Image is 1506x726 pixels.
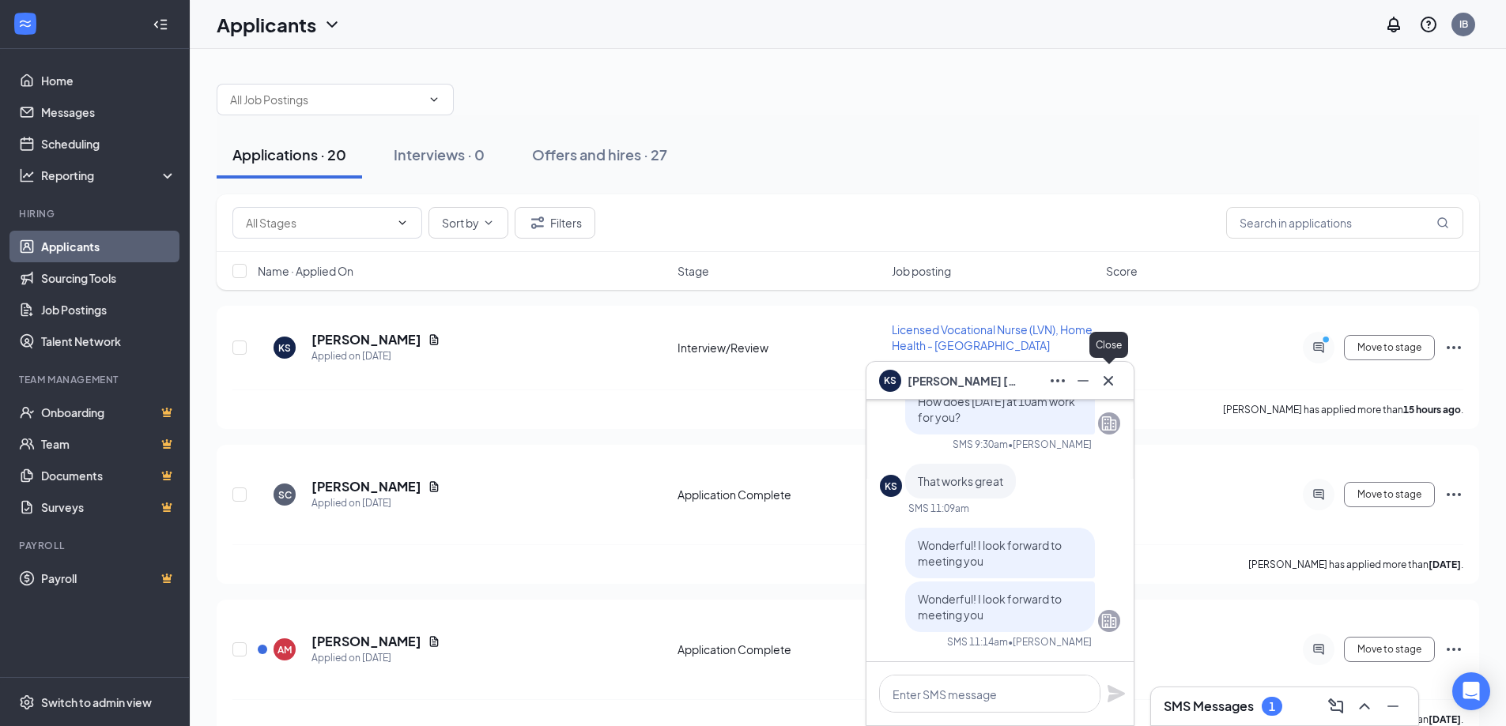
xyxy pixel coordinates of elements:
[428,635,440,648] svg: Document
[41,562,176,594] a: PayrollCrown
[1226,207,1463,239] input: Search in applications
[1089,332,1128,358] div: Close
[1419,15,1438,34] svg: QuestionInfo
[41,96,176,128] a: Messages
[1045,368,1070,393] button: Ellipses
[892,322,1093,352] span: Licensed Vocational Nurse (LVN), Home Health - [GEOGRAPHIC_DATA]
[885,480,897,493] div: KS
[41,325,176,357] a: Talent Network
[1444,640,1463,659] svg: Ellipses
[428,333,440,346] svg: Document
[1352,694,1377,719] button: ChevronUp
[1074,371,1093,390] svg: Minimize
[1164,698,1254,715] h3: SMS Messages
[41,694,152,710] div: Switch to admin view
[217,11,316,38] h1: Applicants
[678,641,882,657] div: Application Complete
[1429,559,1461,570] b: [DATE]
[908,372,1018,389] span: [PERSON_NAME] [PERSON_NAME]
[1452,672,1490,710] div: Open Intercom Messenger
[1070,368,1096,393] button: Minimize
[1444,338,1463,357] svg: Ellipses
[1383,697,1402,716] svg: Minimize
[892,359,983,371] span: Choice Health San ...
[278,488,292,502] div: SC
[323,15,342,34] svg: ChevronDown
[1248,558,1463,571] p: [PERSON_NAME] has applied more than .
[1100,414,1119,433] svg: Company
[1436,216,1449,229] svg: MagnifyingGlass
[41,128,176,160] a: Scheduling
[311,348,440,364] div: Applied on [DATE]
[1429,713,1461,725] b: [DATE]
[1269,700,1275,713] div: 1
[278,341,291,355] div: KS
[953,438,1008,451] div: SMS 9:30am
[41,428,176,460] a: TeamCrown
[41,167,177,183] div: Reporting
[41,491,176,523] a: SurveysCrown
[678,263,709,279] span: Stage
[232,145,346,164] div: Applications · 20
[428,207,508,239] button: Sort byChevronDown
[41,294,176,325] a: Job Postings
[19,694,35,710] svg: Settings
[1344,637,1435,662] button: Move to stage
[1100,611,1119,630] svg: Company
[1099,371,1118,390] svg: Cross
[918,474,1003,488] span: That works great
[258,263,353,279] span: Name · Applied On
[892,263,951,279] span: Job posting
[1403,404,1461,416] b: 15 hours ago
[1444,485,1463,504] svg: Ellipses
[918,538,1062,568] span: Wonderful! I look forward to meeting you
[394,145,485,164] div: Interviews · 0
[1096,368,1121,393] button: Cross
[311,478,421,495] h5: [PERSON_NAME]
[1380,694,1406,719] button: Minimize
[428,480,440,493] svg: Document
[1327,697,1346,716] svg: ComposeMessage
[311,495,440,511] div: Applied on [DATE]
[532,145,667,164] div: Offers and hires · 27
[678,487,882,502] div: Application Complete
[1344,482,1435,507] button: Move to stage
[428,93,440,106] svg: ChevronDown
[311,331,421,348] h5: [PERSON_NAME]
[41,65,176,96] a: Home
[918,592,1062,622] span: Wonderful! I look forward to meeting you
[396,216,409,229] svg: ChevronDown
[153,17,168,32] svg: Collapse
[1008,438,1092,451] span: • [PERSON_NAME]
[1107,684,1126,703] svg: Plane
[246,214,390,231] input: All Stages
[1008,635,1092,649] span: • [PERSON_NAME]
[1106,263,1138,279] span: Score
[947,635,1008,649] div: SMS 11:14am
[41,231,176,262] a: Applicants
[482,216,495,229] svg: ChevronDown
[1319,335,1338,348] svg: PrimaryDot
[528,213,547,232] svg: Filter
[230,91,421,108] input: All Job Postings
[1459,17,1468,31] div: IB
[277,643,292,656] div: AM
[1223,403,1463,416] p: [PERSON_NAME] has applied more than .
[19,167,35,183] svg: Analysis
[442,217,479,228] span: Sort by
[1048,371,1067,390] svg: Ellipses
[41,397,176,428] a: OnboardingCrown
[1309,643,1328,656] svg: ActiveChat
[311,633,421,650] h5: [PERSON_NAME]
[1355,697,1374,716] svg: ChevronUp
[41,460,176,491] a: DocumentsCrown
[311,650,440,666] div: Applied on [DATE]
[41,262,176,294] a: Sourcing Tools
[515,207,595,239] button: Filter Filters
[19,539,173,552] div: Payroll
[1309,341,1328,354] svg: ActiveChat
[1344,335,1435,360] button: Move to stage
[19,373,173,386] div: Team Management
[678,340,882,355] div: Interview/Review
